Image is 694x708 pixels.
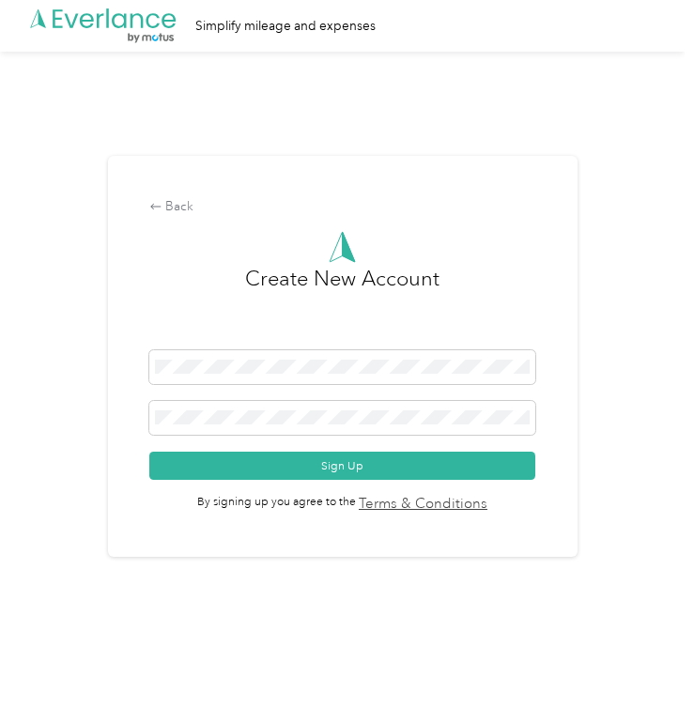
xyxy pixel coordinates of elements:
[356,494,487,516] a: Terms & Conditions
[149,197,535,217] div: Back
[245,263,440,350] h3: Create New Account
[149,480,535,516] span: By signing up you agree to the
[195,16,376,36] div: Simplify mileage and expenses
[149,452,535,480] button: Sign Up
